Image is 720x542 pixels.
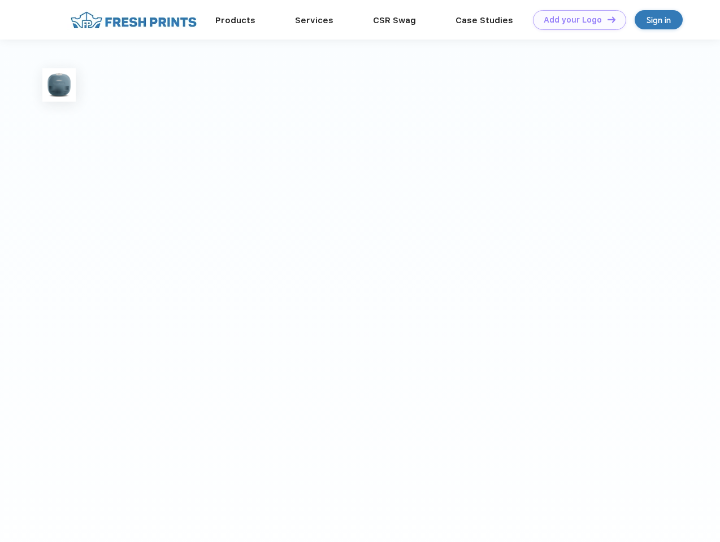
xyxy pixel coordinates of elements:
a: Services [295,15,333,25]
div: Add your Logo [544,15,602,25]
a: Sign in [635,10,683,29]
img: DT [608,16,615,23]
a: Products [215,15,255,25]
a: CSR Swag [373,15,416,25]
img: fo%20logo%202.webp [67,10,200,30]
img: func=resize&h=100 [42,68,76,102]
div: Sign in [647,14,671,27]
